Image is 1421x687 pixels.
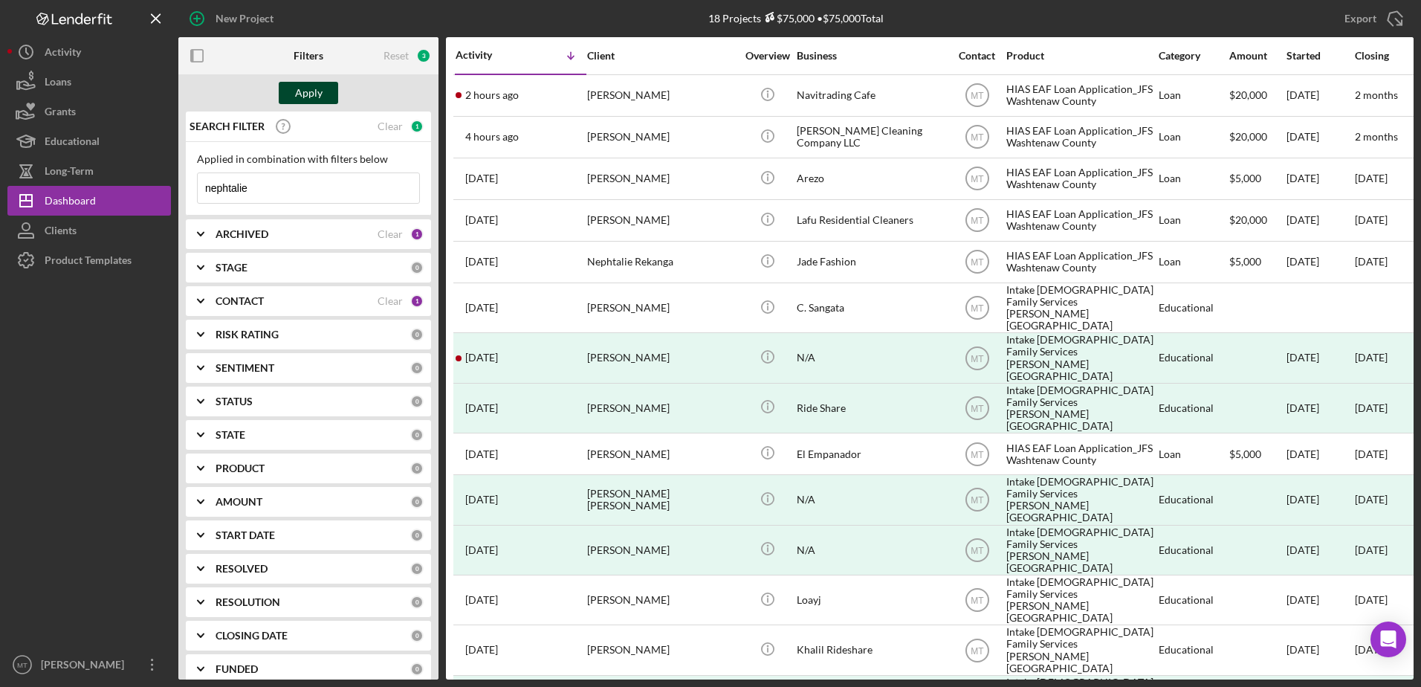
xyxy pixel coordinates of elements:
div: HIAS EAF Loan Application_JFS Washtenaw County [1006,201,1155,240]
b: SENTIMENT [216,362,274,374]
button: Dashboard [7,186,171,216]
text: MT [971,404,984,414]
text: MT [971,449,984,459]
span: $20,000 [1229,213,1267,226]
text: MT [971,545,984,555]
div: Overview [739,50,795,62]
div: 0 [410,361,424,375]
button: Product Templates [7,245,171,275]
time: 2 months [1355,88,1398,101]
div: Client [587,50,736,62]
div: C. Sangata [797,284,945,332]
span: $20,000 [1229,130,1267,143]
time: [DATE] [1355,351,1388,364]
text: MT [971,645,984,656]
time: [DATE] [1355,213,1388,226]
time: 2025-03-06 16:57 [465,594,498,606]
div: Intake [DEMOGRAPHIC_DATA] Family Services [PERSON_NAME][GEOGRAPHIC_DATA] [1006,626,1155,674]
div: Educational [1159,526,1228,574]
div: Export [1344,4,1376,33]
div: HIAS EAF Loan Application_JFS Washtenaw County [1006,242,1155,282]
div: 0 [410,462,424,475]
time: [DATE] [1355,544,1388,556]
div: Activity [456,49,521,61]
div: Educational [45,126,100,160]
div: Loan [1159,242,1228,282]
button: Apply [279,82,338,104]
div: Grants [45,97,76,130]
div: Khalil Rideshare [797,626,945,674]
b: ARCHIVED [216,228,268,240]
div: Contact [949,50,1005,62]
div: Loan [1159,434,1228,474]
text: MT [971,596,984,606]
div: Product Templates [45,245,132,279]
button: Educational [7,126,171,156]
b: STATE [216,429,245,441]
div: [PERSON_NAME] [587,76,736,115]
div: Jade Fashion [797,242,945,282]
div: [DATE] [1286,76,1353,115]
time: [DATE] [1355,643,1388,656]
div: Loan [1159,201,1228,240]
time: [DATE] [1355,493,1388,506]
span: $20,000 [1229,88,1267,101]
button: Grants [7,97,171,126]
div: Loayj [797,576,945,624]
div: Loan [1159,117,1228,157]
div: [DATE] [1286,117,1353,157]
div: Intake [DEMOGRAPHIC_DATA] Family Services [PERSON_NAME][GEOGRAPHIC_DATA] [1006,476,1155,523]
div: HIAS EAF Loan Application_JFS Washtenaw County [1006,159,1155,199]
div: [DATE] [1286,626,1353,674]
div: [PERSON_NAME] [587,201,736,240]
time: 2025-09-11 17:54 [465,89,519,101]
div: [PERSON_NAME] [587,159,736,199]
b: STATUS [216,396,253,407]
div: [DATE] [1286,201,1353,240]
div: N/A [797,476,945,523]
div: Clear [378,120,403,132]
text: MT [971,257,984,268]
div: [PERSON_NAME] [587,576,736,624]
div: Educational [1159,576,1228,624]
div: [DATE] [1286,526,1353,574]
div: [PERSON_NAME] [PERSON_NAME] [587,476,736,523]
time: 2025-03-24 14:30 [465,352,498,364]
time: [DATE] [1355,593,1388,606]
time: 2025-06-13 18:06 [465,172,498,184]
time: [DATE] [1355,255,1388,268]
div: Ride Share [797,384,945,432]
div: Educational [1159,284,1228,332]
button: Activity [7,37,171,67]
div: 1 [410,228,424,241]
div: [DATE] [1286,159,1353,199]
div: Business [797,50,945,62]
div: Loan [1159,159,1228,199]
div: Clear [378,295,403,307]
a: Loans [7,67,171,97]
div: [DATE] [1286,384,1353,432]
span: $5,000 [1229,255,1261,268]
div: HIAS EAF Loan Application_JFS Washtenaw County [1006,76,1155,115]
time: 2025-03-07 16:32 [465,494,498,506]
div: HIAS EAF Loan Application_JFS Washtenaw County [1006,434,1155,474]
div: Amount [1229,50,1285,62]
div: Intake [DEMOGRAPHIC_DATA] Family Services [PERSON_NAME][GEOGRAPHIC_DATA] [1006,576,1155,624]
time: 2 months [1355,130,1398,143]
time: 2025-05-20 15:30 [465,214,498,226]
b: CLOSING DATE [216,630,288,642]
div: Educational [1159,334,1228,381]
div: 3 [416,48,431,63]
div: 0 [410,596,424,609]
div: Intake [DEMOGRAPHIC_DATA] Family Services [PERSON_NAME][GEOGRAPHIC_DATA] [1006,526,1155,574]
text: MT [971,353,984,364]
div: HIAS EAF Loan Application_JFS Washtenaw County [1006,117,1155,157]
time: 2025-03-20 17:08 [465,402,498,414]
text: MT [971,132,984,143]
div: Loan [1159,76,1228,115]
time: 2025-03-04 16:04 [465,644,498,656]
div: 1 [410,294,424,308]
